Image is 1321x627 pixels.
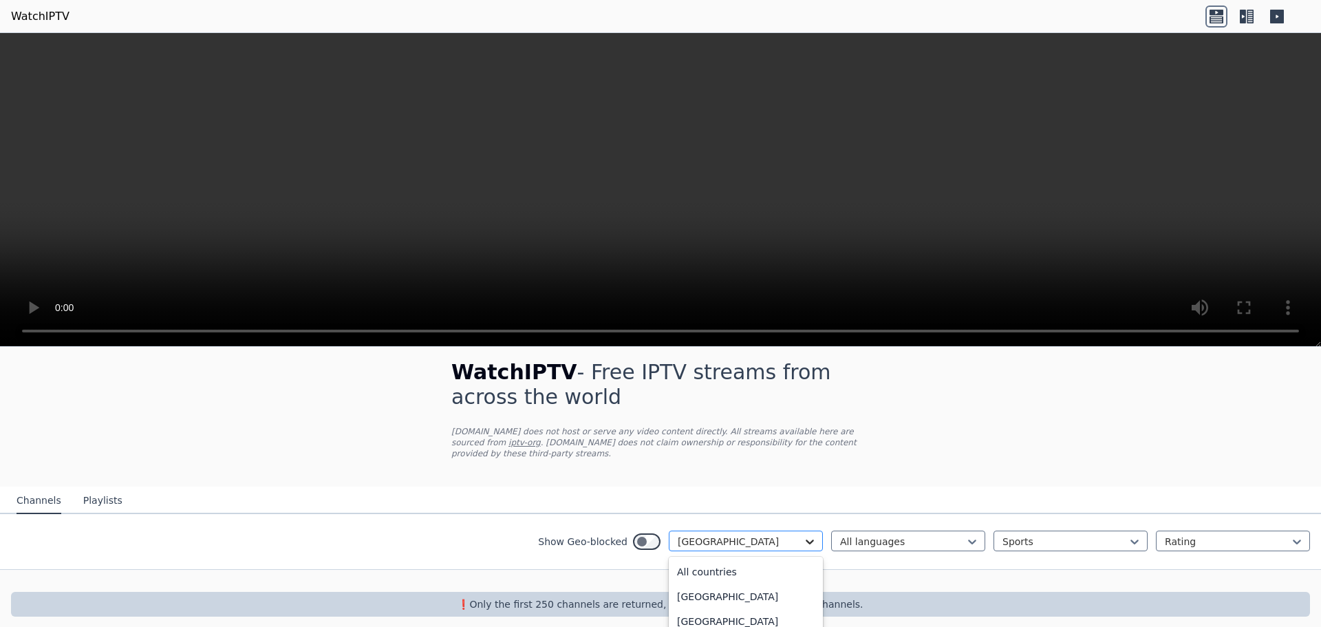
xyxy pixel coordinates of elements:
[451,360,870,410] h1: - Free IPTV streams from across the world
[508,438,541,447] a: iptv-org
[17,597,1304,611] p: ❗️Only the first 250 channels are returned, use the filters to narrow down channels.
[669,560,823,584] div: All countries
[669,584,823,609] div: [GEOGRAPHIC_DATA]
[451,426,870,459] p: [DOMAIN_NAME] does not host or serve any video content directly. All streams available here are s...
[451,360,577,384] span: WatchIPTV
[538,535,627,549] label: Show Geo-blocked
[17,488,61,514] button: Channels
[11,8,69,25] a: WatchIPTV
[83,488,122,514] button: Playlists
